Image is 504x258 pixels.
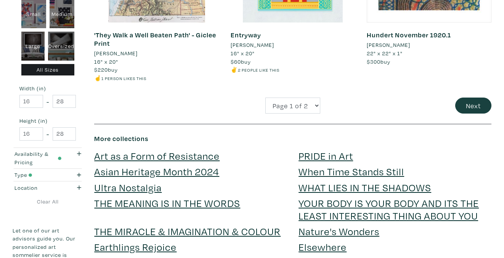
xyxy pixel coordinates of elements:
a: THE MIRACLE & IMAGINATION & COLOUR [94,224,281,238]
li: [PERSON_NAME] [231,41,274,49]
span: buy [94,66,118,73]
span: 16" x 20" [231,50,255,57]
li: ☝️ [94,74,219,82]
a: WHAT LIES IN THE SHADOWS [299,181,431,194]
h6: More collections [94,135,491,143]
a: Entryway [231,30,261,39]
span: $60 [231,58,241,65]
li: [PERSON_NAME] [94,49,138,58]
a: Clear All [13,197,83,206]
button: Location [13,182,83,194]
a: YOUR BODY IS YOUR BODY AND ITS THE LEAST INTERESTING THING ABOUT YOU [299,196,479,222]
li: ✌️ [231,66,355,74]
a: When Time Stands Still [299,165,404,178]
span: 16" x 20" [94,58,118,65]
a: Earthlings Rejoice [94,240,177,253]
a: Hundert November 1920.1 [367,30,451,39]
a: [PERSON_NAME] [367,41,491,49]
span: - [47,96,49,107]
span: $220 [94,66,108,73]
div: All Sizes [21,64,74,76]
small: 2 people like this [238,67,279,73]
small: Width (in) [19,86,76,91]
a: [PERSON_NAME] [94,49,219,58]
span: - [47,129,49,139]
span: buy [367,58,390,65]
div: Location [14,184,62,192]
a: 'They Walk a Well Beaten Path' - Giclee Print [94,30,216,48]
span: $300 [367,58,380,65]
div: Large [21,32,45,61]
a: PRIDE in Art [299,149,353,162]
a: [PERSON_NAME] [231,41,355,49]
a: Asian Heritage Month 2024 [94,165,219,178]
button: Type [13,169,83,181]
small: 1 person likes this [101,75,146,81]
div: Type [14,171,62,179]
div: Oversized [48,32,74,61]
a: Ultra Nostalgia [94,181,162,194]
span: buy [231,58,251,65]
a: THE MEANING IS IN THE WORDS [94,196,240,210]
a: Nature's Wonders [299,224,379,238]
div: Availability & Pricing [14,150,62,166]
button: Next [455,98,491,114]
li: [PERSON_NAME] [367,41,410,49]
a: Elsewhere [299,240,347,253]
small: Height (in) [19,119,76,124]
span: 22" x 22" x 1" [367,50,403,57]
button: Availability & Pricing [13,148,83,168]
a: Art as a Form of Resistance [94,149,220,162]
